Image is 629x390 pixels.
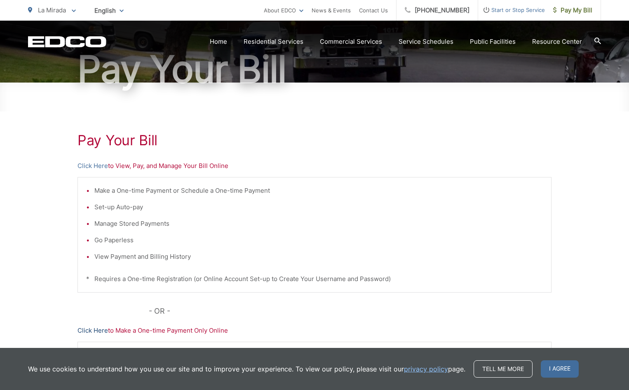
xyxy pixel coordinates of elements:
p: to View, Pay, and Manage Your Bill Online [77,161,552,171]
a: Tell me more [474,360,533,378]
li: Set-up Auto-pay [94,202,543,212]
a: Contact Us [359,5,388,15]
a: privacy policy [404,364,448,374]
p: to Make a One-time Payment Only Online [77,326,552,336]
p: * Requires a One-time Registration (or Online Account Set-up to Create Your Username and Password) [86,274,543,284]
a: Click Here [77,161,108,171]
li: Make a One-time Payment or Schedule a One-time Payment [94,186,543,196]
a: Resource Center [532,37,582,47]
h1: Pay Your Bill [28,49,601,90]
p: We use cookies to understand how you use our site and to improve your experience. To view our pol... [28,364,465,374]
a: Click Here [77,326,108,336]
a: Commercial Services [320,37,382,47]
span: Pay My Bill [553,5,592,15]
span: English [88,3,130,18]
a: EDCD logo. Return to the homepage. [28,36,106,47]
a: Residential Services [244,37,303,47]
a: Service Schedules [399,37,453,47]
li: View Payment and Billing History [94,252,543,262]
h1: Pay Your Bill [77,132,552,149]
li: Go Paperless [94,235,543,245]
p: - OR - [149,305,552,317]
a: About EDCO [264,5,303,15]
a: Home [210,37,227,47]
span: La Mirada [38,6,66,14]
a: News & Events [312,5,351,15]
a: Public Facilities [470,37,516,47]
li: Manage Stored Payments [94,219,543,229]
